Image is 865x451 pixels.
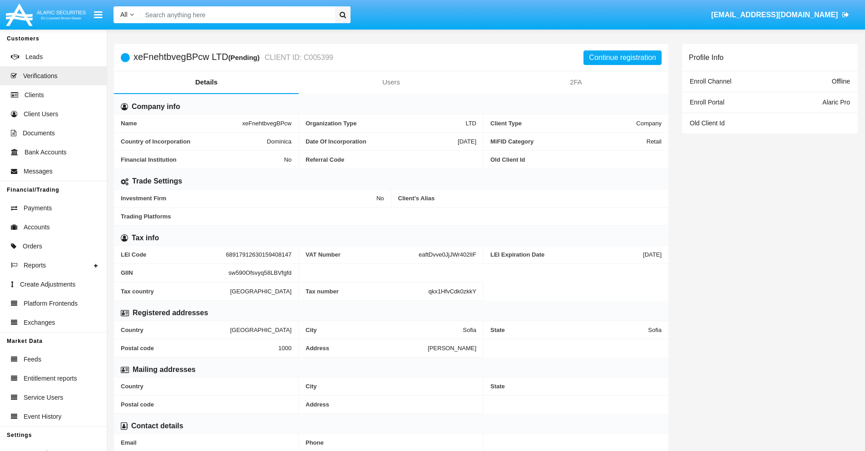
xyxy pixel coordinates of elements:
[428,345,476,352] span: [PERSON_NAME]
[306,138,458,145] span: Date Of Incorporation
[121,439,292,446] span: Email
[132,102,180,112] h6: Company info
[306,251,419,258] span: VAT Number
[121,156,284,163] span: Financial Institution
[647,138,662,145] span: Retail
[707,2,854,28] a: [EMAIL_ADDRESS][DOMAIN_NAME]
[5,1,87,28] img: Logo image
[24,318,55,327] span: Exchanges
[463,327,476,333] span: Sofia
[25,90,44,100] span: Clients
[376,195,384,202] span: No
[490,156,662,163] span: Old Client Id
[121,138,267,145] span: Country of Incorporation
[25,52,43,62] span: Leads
[648,327,662,333] span: Sofia
[121,383,292,390] span: Country
[306,156,476,163] span: Referral Code
[419,251,476,258] span: eaftDvve0JjJWr402lIF
[643,251,662,258] span: [DATE]
[832,78,850,85] span: Offline
[278,345,292,352] span: 1000
[490,383,662,390] span: State
[230,287,292,295] span: [GEOGRAPHIC_DATA]
[242,120,292,127] span: xeFnehtbvegBPcw
[690,99,724,106] span: Enroll Portal
[284,156,292,163] span: No
[822,99,850,106] span: Alaric Pro
[24,393,63,402] span: Service Users
[24,355,41,364] span: Feeds
[267,138,292,145] span: Dominica
[490,251,643,258] span: LEI Expiration Date
[24,261,46,270] span: Reports
[24,109,58,119] span: Client Users
[230,327,292,333] span: [GEOGRAPHIC_DATA]
[121,251,226,258] span: LEI Code
[306,327,463,333] span: City
[490,138,647,145] span: MiFID Category
[24,299,78,308] span: Platform Frontends
[121,195,376,202] span: Investment Firm
[24,412,61,421] span: Event History
[121,120,242,127] span: Name
[121,269,228,276] span: GIIN
[490,327,648,333] span: State
[120,11,128,18] span: All
[306,345,428,352] span: Address
[121,345,278,352] span: Postal code
[306,120,465,127] span: Organization Type
[121,287,230,295] span: Tax country
[583,50,662,65] button: Continue registration
[306,401,476,408] span: Address
[141,6,332,23] input: Search
[228,52,262,63] div: (Pending)
[20,280,75,289] span: Create Adjustments
[114,10,141,20] a: All
[23,71,57,81] span: Verifications
[24,167,53,176] span: Messages
[458,138,476,145] span: [DATE]
[23,129,55,138] span: Documents
[429,288,476,295] span: qkx1HfvCdk0zkkY
[465,120,476,127] span: LTD
[23,242,42,251] span: Orders
[484,71,668,93] a: 2FA
[711,11,838,19] span: [EMAIL_ADDRESS][DOMAIN_NAME]
[636,120,662,127] span: Company
[133,52,333,63] h5: xeFnehtbvegBPcw LTD
[25,148,67,157] span: Bank Accounts
[689,53,723,62] h6: Profile Info
[24,374,77,383] span: Entitlement reports
[228,269,292,276] span: sw590Ofsvyq58LBVfgfd
[226,251,292,258] span: 68917912630159408147
[262,54,333,61] small: CLIENT ID: C005399
[132,176,182,186] h6: Trade Settings
[398,195,662,202] span: Client’s Alias
[24,203,52,213] span: Payments
[299,71,484,93] a: Users
[133,365,196,375] h6: Mailing addresses
[24,223,50,232] span: Accounts
[490,120,636,127] span: Client Type
[114,71,299,93] a: Details
[121,213,662,220] span: Trading Platforms
[132,233,159,243] h6: Tax info
[121,401,292,408] span: Postal code
[306,439,476,446] span: Phone
[306,383,476,390] span: City
[131,421,183,431] h6: Contact details
[690,119,725,127] span: Old Client Id
[121,327,230,333] span: Country
[133,308,208,318] h6: Registered addresses
[690,78,732,85] span: Enroll Channel
[306,288,429,295] span: Tax number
